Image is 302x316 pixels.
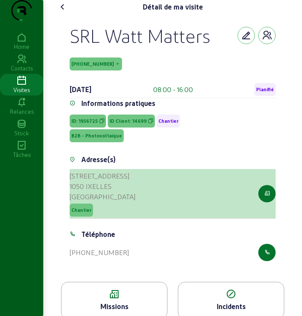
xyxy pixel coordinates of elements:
div: [PHONE_NUMBER] [70,247,129,258]
div: Informations pratiques [81,98,155,109]
span: B2B - Photovoltaïque [71,133,122,139]
span: [PHONE_NUMBER] [71,61,114,67]
div: [DATE] [70,84,91,95]
span: Chantier [158,118,178,124]
div: SRL Watt Matters [70,24,210,47]
span: Chantier [71,207,91,213]
span: Planifié [256,86,274,93]
div: Détail de ma visite [143,2,203,12]
div: [STREET_ADDRESS] [70,171,135,181]
span: ID Client: 14699 [109,118,147,124]
span: ID: 1956725 [71,118,98,124]
div: 1050 IXELLES [70,181,135,192]
div: 08:00 - 16:00 [153,84,193,95]
div: Téléphone [81,229,115,239]
div: Adresse(s) [81,154,116,165]
div: [GEOGRAPHIC_DATA] [70,192,135,202]
div: Incidents [178,301,284,312]
div: Missions [61,301,167,312]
